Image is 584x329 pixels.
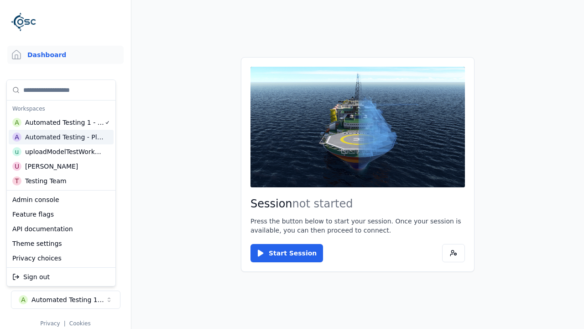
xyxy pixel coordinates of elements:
div: [PERSON_NAME] [25,162,78,171]
div: U [12,162,21,171]
div: A [12,133,21,142]
div: Suggestions [7,268,115,286]
div: u [12,147,21,156]
div: Feature flags [9,207,114,222]
div: Suggestions [7,191,115,267]
div: T [12,176,21,186]
div: Automated Testing 1 - Playwright [25,118,104,127]
div: A [12,118,21,127]
div: API documentation [9,222,114,236]
div: Workspaces [9,102,114,115]
div: Suggestions [7,80,115,190]
div: Admin console [9,192,114,207]
div: Privacy choices [9,251,114,265]
div: Theme settings [9,236,114,251]
div: Automated Testing - Playwright [25,133,104,142]
div: Sign out [9,270,114,284]
div: uploadModelTestWorkspace [25,147,104,156]
div: Testing Team [25,176,67,186]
